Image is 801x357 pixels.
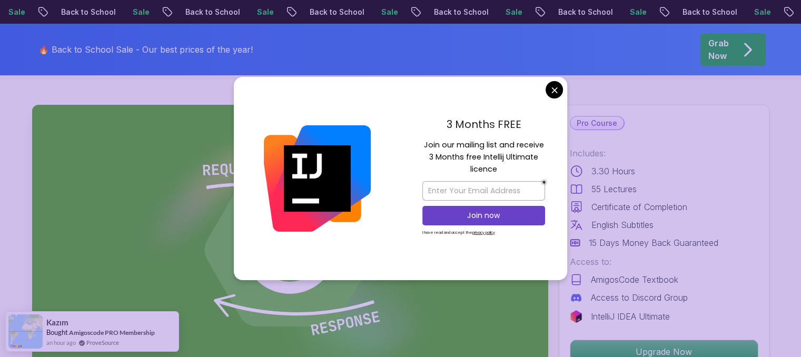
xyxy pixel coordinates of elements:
a: Amigoscode PRO Membership [69,329,155,336]
p: Sale [319,7,353,17]
p: Pro Course [570,117,624,130]
p: Includes: [570,147,758,160]
p: Grab Now [708,37,729,62]
p: Back to School [620,7,692,17]
p: Back to School [123,7,195,17]
p: Sale [195,7,229,17]
p: Certificate of Completion [591,201,687,213]
span: Bought [46,328,68,336]
img: provesource social proof notification image [8,314,43,349]
p: Sale [443,7,477,17]
p: 🔥 Back to School Sale - Our best prices of the year! [38,43,253,56]
p: Access to Discord Group [591,291,688,304]
p: 55 Lectures [591,183,637,195]
p: Back to School [248,7,319,17]
span: kazım [46,318,68,327]
p: Sale [692,7,726,17]
p: Sale [568,7,601,17]
p: Sale [71,7,104,17]
p: AmigosCode Textbook [591,273,678,286]
p: 15 Days Money Back Guaranteed [589,236,718,249]
img: jetbrains logo [570,310,582,323]
p: IntelliJ IDEA Ultimate [591,310,670,323]
p: Back to School [496,7,568,17]
span: an hour ago [46,338,76,347]
p: English Subtitles [591,219,654,231]
p: Access to: [570,255,758,268]
p: Back to School [372,7,443,17]
a: ProveSource [86,338,119,347]
p: 3.30 Hours [591,165,635,177]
